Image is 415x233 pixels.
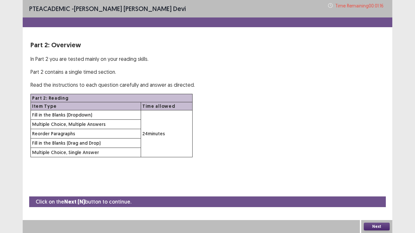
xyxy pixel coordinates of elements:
strong: Next (N) [64,198,85,205]
span: PTE academic [29,5,70,13]
td: 24 minutes [141,110,192,157]
td: Reorder Paragraphs [31,129,141,139]
td: Multiple Choice, Single Answer [31,148,141,157]
th: Time allowed [141,102,192,110]
td: Fill in the Blanks (Dropdown) [31,110,141,120]
p: - [PERSON_NAME] [PERSON_NAME] Devi [29,4,186,14]
p: Part 2 contains a single timed section. [30,68,385,76]
p: Read the instructions to each question carefully and answer as directed. [30,81,385,89]
td: Fill in the Blanks (Drag and Drop) [31,139,141,148]
th: Item Type [31,102,141,110]
p: Time Remaining 00 : 01 : 16 [335,2,386,9]
button: Next [364,223,390,230]
td: Multiple Choice, Multiple Answers [31,120,141,129]
p: Click on the button to continue. [36,198,131,206]
p: Part 2: Overview [30,40,385,50]
p: In Part 2 you are tested mainly on your reading skills. [30,55,385,63]
th: Part 2: Reading [31,94,193,102]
